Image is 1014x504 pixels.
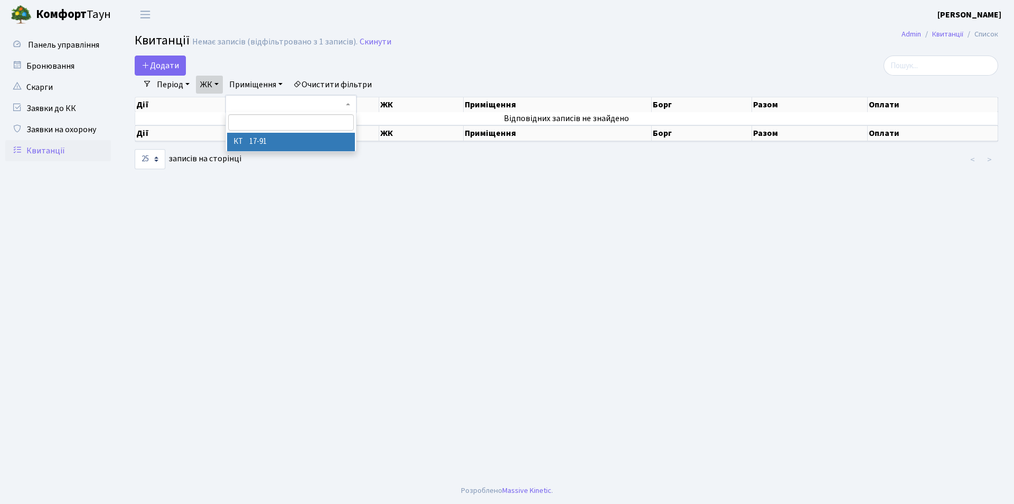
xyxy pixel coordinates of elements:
[135,112,998,125] td: Відповідних записів не знайдено
[902,29,921,40] a: Admin
[464,125,652,141] th: Приміщення
[752,97,868,112] th: Разом
[652,97,752,112] th: Борг
[192,37,358,47] div: Немає записів (відфільтровано з 1 записів).
[153,76,194,94] a: Період
[963,29,998,40] li: Список
[135,125,255,141] th: Дії
[868,125,998,141] th: Оплати
[5,98,111,119] a: Заявки до КК
[28,39,99,51] span: Панель управління
[502,485,551,496] a: Massive Kinetic
[142,60,179,71] span: Додати
[461,485,553,497] div: Розроблено .
[884,56,998,76] input: Пошук...
[886,23,1014,45] nav: breadcrumb
[937,8,1001,21] a: [PERSON_NAME]
[135,56,186,76] a: Додати
[937,9,1001,21] b: [PERSON_NAME]
[135,97,255,112] th: Дії
[652,125,752,141] th: Борг
[36,6,87,23] b: Комфорт
[5,77,111,98] a: Скарги
[360,37,391,47] a: Скинути
[5,34,111,56] a: Панель управління
[868,97,998,112] th: Оплати
[5,119,111,140] a: Заявки на охорону
[379,125,464,141] th: ЖК
[5,140,111,161] a: Квитанції
[5,56,111,77] a: Бронювання
[196,76,223,94] a: ЖК
[135,149,165,169] select: записів на сторінці
[11,4,32,25] img: logo.png
[36,6,111,24] span: Таун
[932,29,963,40] a: Квитанції
[464,97,652,112] th: Приміщення
[379,97,464,112] th: ЖК
[752,125,868,141] th: Разом
[135,149,241,169] label: записів на сторінці
[227,133,355,151] li: КТ 17-91
[225,76,287,94] a: Приміщення
[135,31,190,50] span: Квитанції
[132,6,158,23] button: Переключити навігацію
[289,76,376,94] a: Очистити фільтри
